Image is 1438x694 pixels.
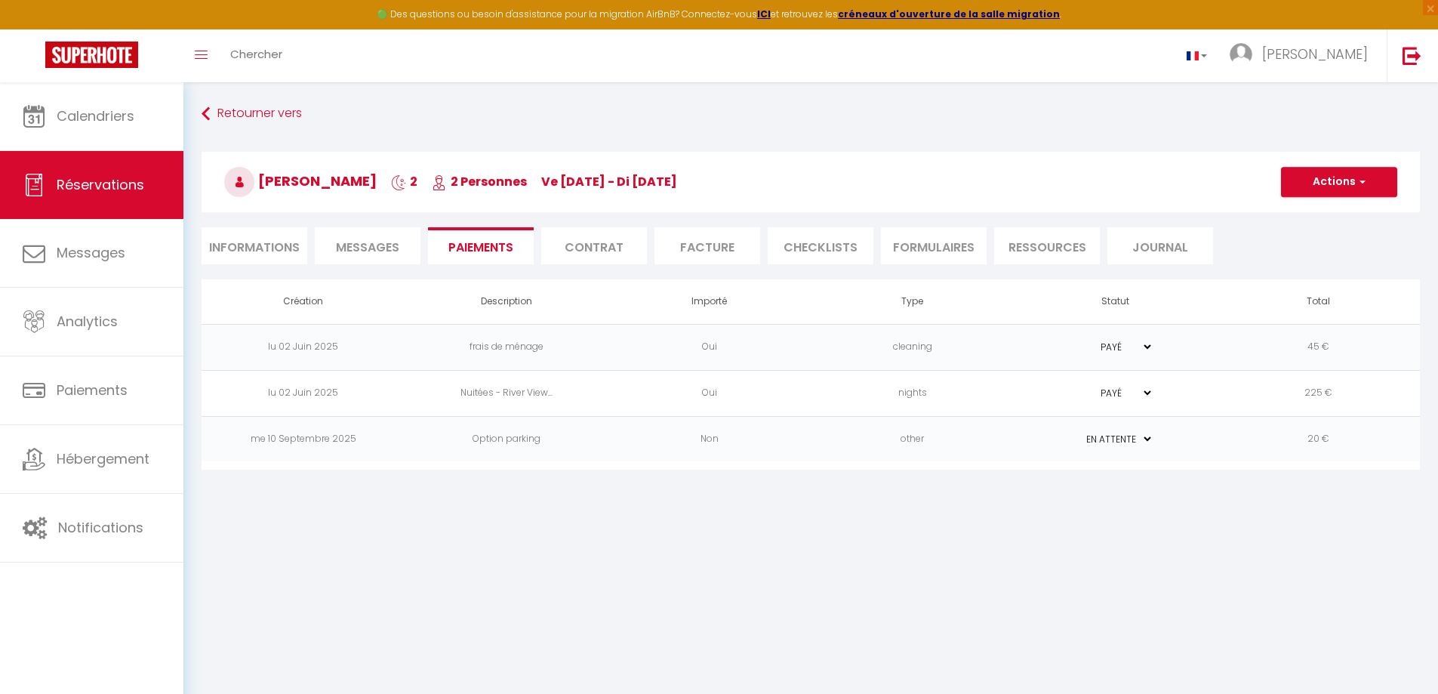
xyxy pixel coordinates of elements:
td: Oui [608,370,811,416]
td: me 10 Septembre 2025 [202,416,405,462]
td: frais de ménage [405,324,608,370]
li: Facture [654,227,760,264]
span: [PERSON_NAME] [1262,45,1368,63]
span: Notifications [58,518,143,537]
td: 20 € [1217,416,1420,462]
button: Actions [1281,167,1397,197]
td: other [811,416,1014,462]
span: 2 Personnes [432,173,527,190]
span: Messages [57,243,125,262]
span: Paiements [57,381,128,399]
td: Non [608,416,811,462]
th: Total [1217,279,1420,324]
th: Description [405,279,608,324]
td: Option parking [405,416,608,462]
a: créneaux d'ouverture de la salle migration [838,8,1060,20]
th: Création [202,279,405,324]
img: Super Booking [45,42,138,68]
span: Messages [336,239,399,256]
td: nights [811,370,1014,416]
td: Nuitées - River View... [405,370,608,416]
a: ... [PERSON_NAME] [1218,29,1387,82]
span: Chercher [230,46,282,62]
span: Hébergement [57,449,149,468]
span: 2 [391,173,417,190]
a: ICI [757,8,771,20]
th: Statut [1014,279,1217,324]
td: cleaning [811,324,1014,370]
span: [PERSON_NAME] [224,171,377,190]
th: Importé [608,279,811,324]
li: Contrat [541,227,647,264]
a: Retourner vers [202,100,1420,128]
li: Journal [1107,227,1213,264]
img: ... [1230,43,1252,66]
img: logout [1403,46,1421,65]
a: Chercher [219,29,294,82]
li: Ressources [994,227,1100,264]
span: Réservations [57,175,144,194]
td: 225 € [1217,370,1420,416]
th: Type [811,279,1014,324]
li: FORMULAIRES [881,227,987,264]
td: Oui [608,324,811,370]
td: 45 € [1217,324,1420,370]
span: ve [DATE] - di [DATE] [541,173,677,190]
span: Calendriers [57,106,134,125]
td: lu 02 Juin 2025 [202,370,405,416]
span: Analytics [57,312,118,331]
td: lu 02 Juin 2025 [202,324,405,370]
li: Informations [202,227,307,264]
li: Paiements [428,227,534,264]
li: CHECKLISTS [768,227,873,264]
